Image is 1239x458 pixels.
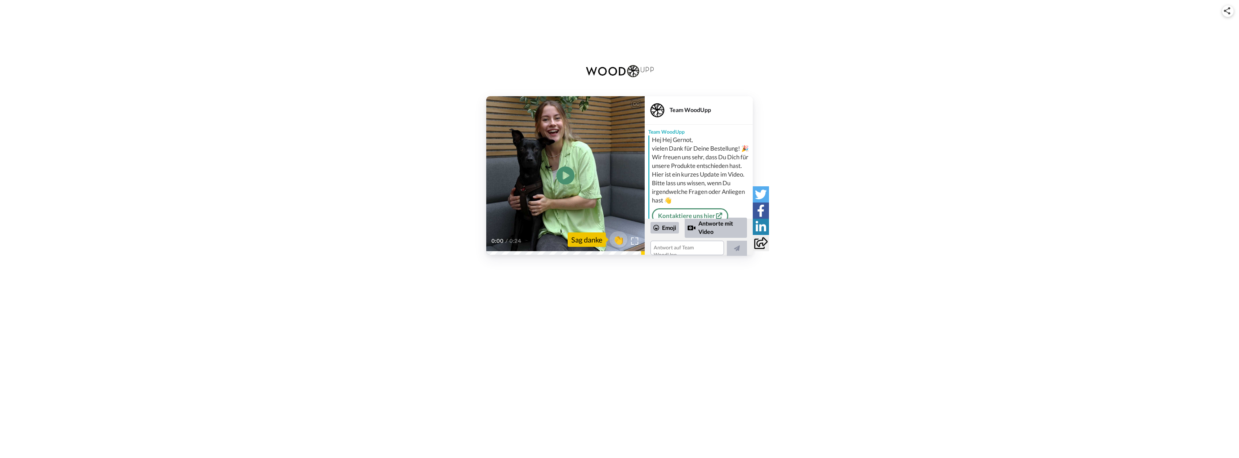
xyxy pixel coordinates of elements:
[491,237,504,245] span: 0:00
[609,231,627,248] button: 👏
[650,222,679,234] div: Emoji
[505,237,508,245] span: /
[652,135,751,205] div: Hej Hej Gernot, vielen Dank für Deine Bestellung! 🎉 Wir freuen uns sehr, dass Du Dich für unsere ...
[1224,7,1230,14] img: ic_share.svg
[568,232,606,247] div: Sag danke
[509,237,522,245] span: 0:24
[649,102,666,119] img: Profile Image
[645,125,753,135] div: Team WoodUpp
[631,101,640,108] div: CC
[580,57,659,85] img: logo
[688,223,695,232] div: Reply by Video
[609,234,627,245] span: 👏
[652,208,728,223] a: Kontaktiere uns hier
[670,106,752,113] div: Team WoodUpp
[685,218,747,237] div: Antworte mit Video
[631,237,638,245] img: Full screen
